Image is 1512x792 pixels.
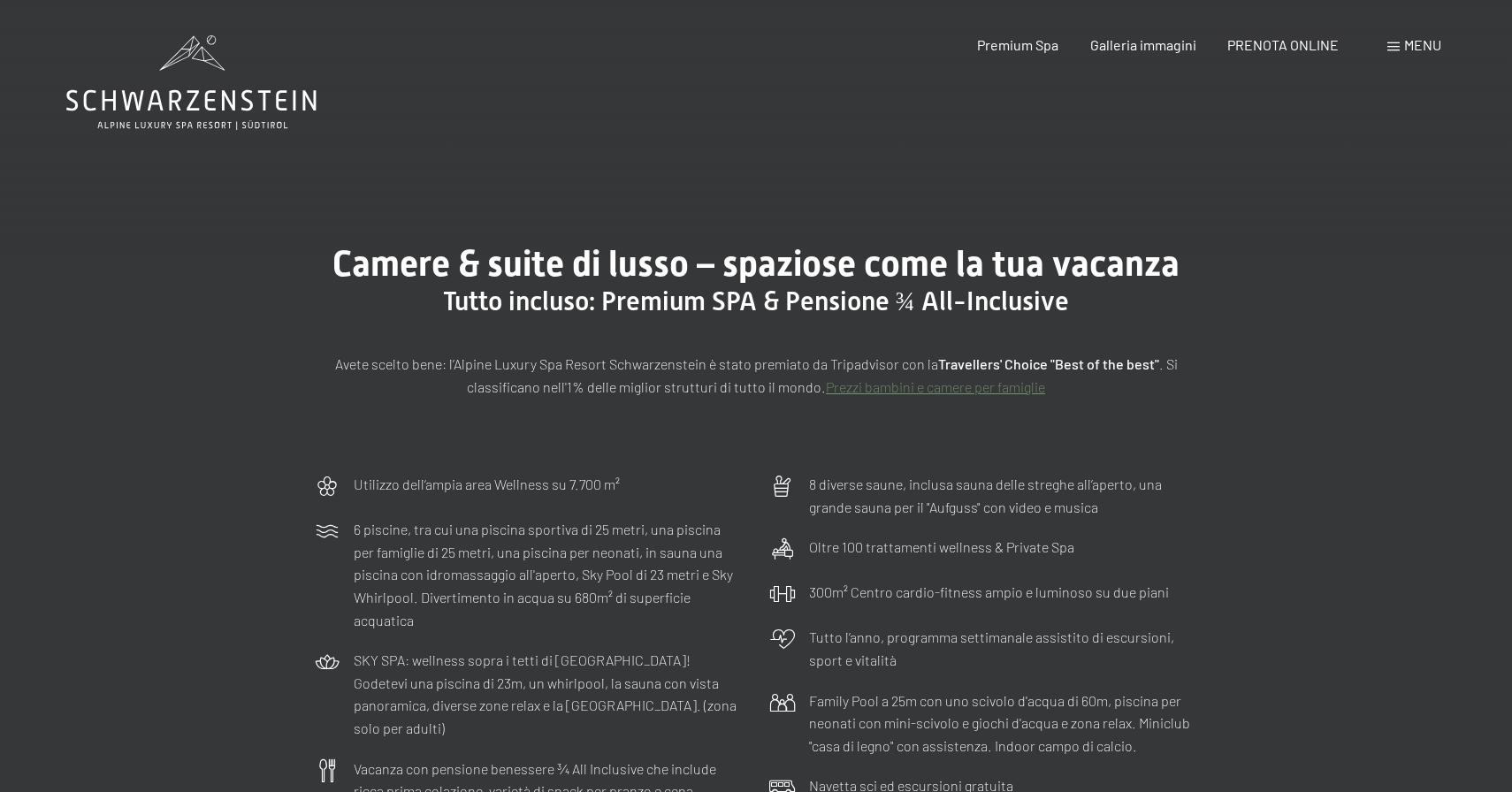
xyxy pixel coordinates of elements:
[809,689,1198,758] p: Family Pool a 25m con uno scivolo d'acqua di 60m, piscina per neonati con mini-scivolo e giochi d...
[938,355,1159,372] strong: Travellers' Choice "Best of the best"
[354,518,743,631] p: 6 piscine, tra cui una piscina sportiva di 25 metri, una piscina per famiglie di 25 metri, una pi...
[809,581,1169,604] p: 300m² Centro cardio-fitness ampio e luminoso su due piani
[977,36,1058,53] a: Premium Spa
[1404,36,1441,53] span: Menu
[332,243,1180,285] span: Camere & suite di lusso – spaziose come la tua vacanza
[1090,36,1196,53] a: Galleria immagini
[809,626,1198,671] p: Tutto l’anno, programma settimanale assistito di escursioni, sport e vitalità
[1227,36,1339,53] a: PRENOTA ONLINE
[314,353,1198,398] p: Avete scelto bene: l’Alpine Luxury Spa Resort Schwarzenstein è stato premiato da Tripadvisor con ...
[826,378,1045,395] a: Prezzi bambini e camere per famiglie
[809,473,1198,518] p: 8 diverse saune, inclusa sauna delle streghe all’aperto, una grande sauna per il "Aufguss" con vi...
[443,286,1070,316] span: Tutto incluso: Premium SPA & Pensione ¾ All-Inclusive
[354,473,620,496] p: Utilizzo dell‘ampia area Wellness su 7.700 m²
[809,536,1074,559] p: Oltre 100 trattamenti wellness & Private Spa
[354,649,743,739] p: SKY SPA: wellness sopra i tetti di [GEOGRAPHIC_DATA]! Godetevi una piscina di 23m, un whirlpool, ...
